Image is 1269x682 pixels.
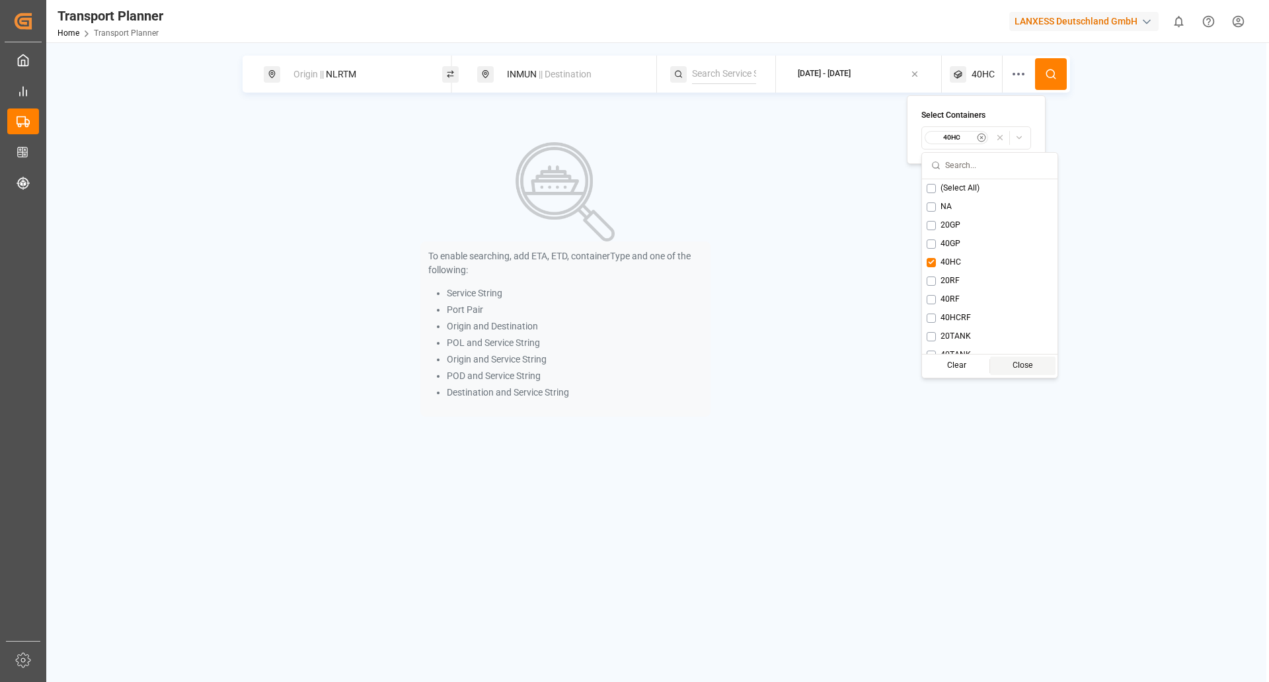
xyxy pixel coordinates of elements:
span: 20TANK [941,331,971,343]
div: Transport Planner [58,6,163,26]
span: 40GP [941,238,960,250]
li: Origin and Destination [447,320,703,333]
div: Close [990,357,1056,375]
button: 40HC [921,126,1031,149]
li: Destination and Service String [447,386,703,400]
h4: Select Containers [921,110,1031,122]
span: 40RF [941,294,960,306]
input: Search Service String [692,64,756,84]
span: 40HC [972,67,995,81]
span: 20GP [941,220,960,232]
button: show 0 new notifications [1164,7,1194,36]
a: Home [58,28,79,38]
li: Service String [447,286,703,300]
span: (Select All) [941,183,980,194]
div: Clear [925,357,990,375]
span: NA [941,201,952,213]
p: To enable searching, add ETA, ETD, containerType and one of the following: [428,249,703,277]
div: LANXESS Deutschland GmbH [1009,12,1159,31]
input: Search... [945,153,1048,179]
span: 40HC [941,257,961,269]
small: 40HC [929,133,975,142]
li: POL and Service String [447,336,703,350]
li: Port Pair [447,303,703,317]
span: || Destination [539,69,592,79]
span: Origin || [293,69,324,79]
div: NLRTM [286,62,428,87]
img: Search [516,142,615,241]
div: INMUN [499,62,642,87]
div: [DATE] - [DATE] [798,68,851,80]
span: 40HCRF [941,312,971,324]
button: LANXESS Deutschland GmbH [1009,9,1164,34]
button: Help Center [1194,7,1223,36]
li: Origin and Service String [447,353,703,366]
div: Suggestions [922,179,1057,378]
li: POD and Service String [447,369,703,383]
span: 40TANK [941,349,971,361]
button: [DATE] - [DATE] [784,62,934,87]
span: 20RF [941,275,960,287]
